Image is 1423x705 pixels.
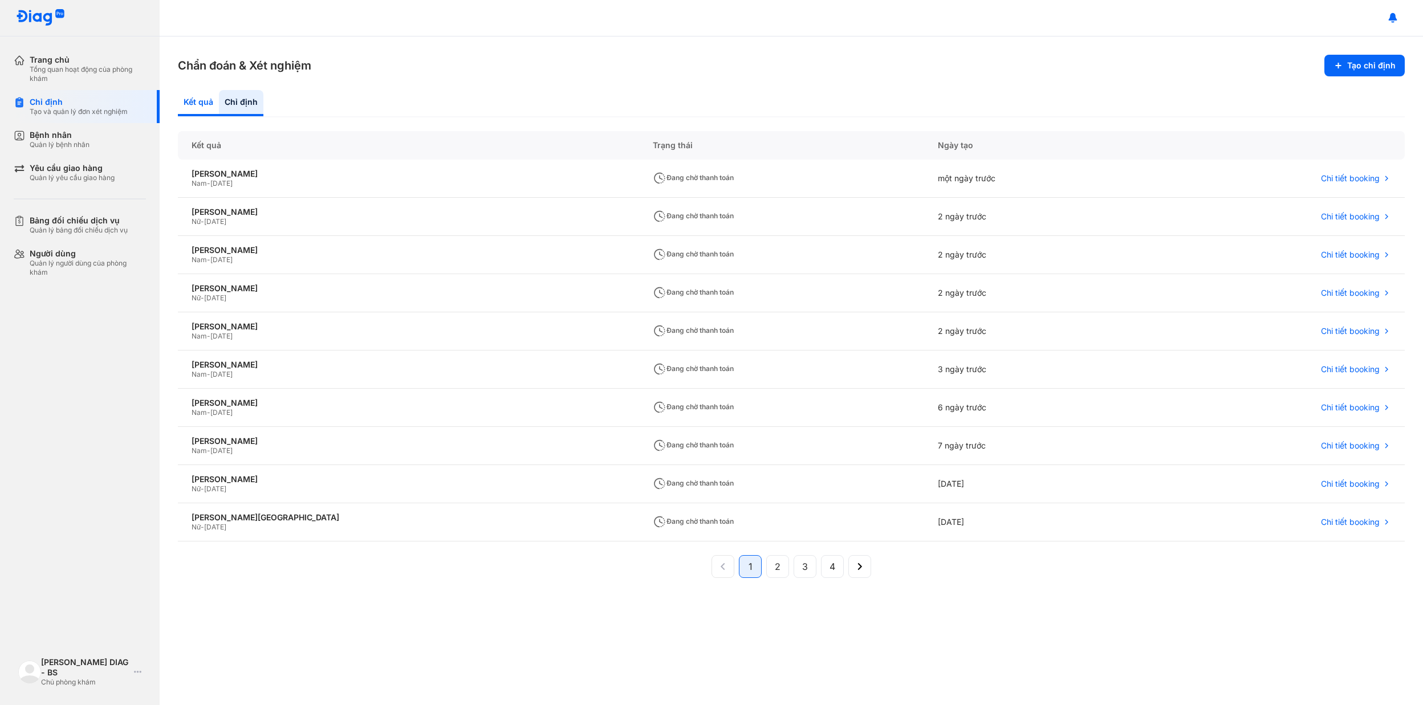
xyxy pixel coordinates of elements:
[192,398,625,408] div: [PERSON_NAME]
[178,131,639,160] div: Kết quả
[653,441,734,449] span: Đang chờ thanh toán
[192,436,625,446] div: [PERSON_NAME]
[30,248,146,259] div: Người dùng
[639,131,924,160] div: Trạng thái
[178,90,219,116] div: Kết quả
[653,479,734,487] span: Đang chờ thanh toán
[192,446,207,455] span: Nam
[207,255,210,264] span: -
[18,661,41,683] img: logo
[653,288,734,296] span: Đang chờ thanh toán
[30,107,128,116] div: Tạo và quản lý đơn xét nghiệm
[1321,479,1380,489] span: Chi tiết booking
[41,678,129,687] div: Chủ phòng khám
[30,173,115,182] div: Quản lý yêu cầu giao hàng
[192,294,201,302] span: Nữ
[207,408,210,417] span: -
[41,657,129,678] div: [PERSON_NAME] DIAG - BS
[16,9,65,27] img: logo
[192,283,625,294] div: [PERSON_NAME]
[794,555,816,578] button: 3
[30,55,146,65] div: Trang chủ
[30,65,146,83] div: Tổng quan hoạt động của phòng khám
[924,427,1148,465] div: 7 ngày trước
[924,351,1148,389] div: 3 ngày trước
[653,402,734,411] span: Đang chờ thanh toán
[30,140,90,149] div: Quản lý bệnh nhân
[739,555,762,578] button: 1
[210,332,233,340] span: [DATE]
[192,207,625,217] div: [PERSON_NAME]
[210,370,233,378] span: [DATE]
[1321,402,1380,413] span: Chi tiết booking
[192,474,625,484] div: [PERSON_NAME]
[30,226,128,235] div: Quản lý bảng đối chiếu dịch vụ
[1324,55,1405,76] button: Tạo chỉ định
[192,217,201,226] span: Nữ
[1321,288,1380,298] span: Chi tiết booking
[192,179,207,188] span: Nam
[192,523,201,531] span: Nữ
[210,408,233,417] span: [DATE]
[924,274,1148,312] div: 2 ngày trước
[802,560,808,573] span: 3
[210,255,233,264] span: [DATE]
[192,169,625,179] div: [PERSON_NAME]
[219,90,263,116] div: Chỉ định
[192,321,625,332] div: [PERSON_NAME]
[201,217,204,226] span: -
[207,446,210,455] span: -
[207,332,210,340] span: -
[749,560,753,573] span: 1
[207,179,210,188] span: -
[924,236,1148,274] div: 2 ngày trước
[192,332,207,340] span: Nam
[30,163,115,173] div: Yêu cầu giao hàng
[775,560,780,573] span: 2
[30,130,90,140] div: Bệnh nhân
[830,560,835,573] span: 4
[178,58,311,74] h3: Chẩn đoán & Xét nghiệm
[204,217,226,226] span: [DATE]
[30,215,128,226] div: Bảng đối chiếu dịch vụ
[1321,250,1380,260] span: Chi tiết booking
[192,245,625,255] div: [PERSON_NAME]
[192,484,201,493] span: Nữ
[924,160,1148,198] div: một ngày trước
[1321,364,1380,374] span: Chi tiết booking
[653,250,734,258] span: Đang chờ thanh toán
[207,370,210,378] span: -
[924,131,1148,160] div: Ngày tạo
[201,294,204,302] span: -
[924,198,1148,236] div: 2 ngày trước
[653,326,734,335] span: Đang chờ thanh toán
[924,389,1148,427] div: 6 ngày trước
[30,259,146,277] div: Quản lý người dùng của phòng khám
[1321,211,1380,222] span: Chi tiết booking
[1321,173,1380,184] span: Chi tiết booking
[821,555,844,578] button: 4
[653,211,734,220] span: Đang chờ thanh toán
[201,523,204,531] span: -
[1321,441,1380,451] span: Chi tiết booking
[30,97,128,107] div: Chỉ định
[653,517,734,525] span: Đang chờ thanh toán
[204,484,226,493] span: [DATE]
[204,294,226,302] span: [DATE]
[192,370,207,378] span: Nam
[653,364,734,373] span: Đang chờ thanh toán
[192,255,207,264] span: Nam
[1321,517,1380,527] span: Chi tiết booking
[924,465,1148,503] div: [DATE]
[192,512,625,523] div: [PERSON_NAME][GEOGRAPHIC_DATA]
[210,179,233,188] span: [DATE]
[653,173,734,182] span: Đang chờ thanh toán
[210,446,233,455] span: [DATE]
[192,360,625,370] div: [PERSON_NAME]
[204,523,226,531] span: [DATE]
[924,503,1148,541] div: [DATE]
[192,408,207,417] span: Nam
[766,555,789,578] button: 2
[1321,326,1380,336] span: Chi tiết booking
[924,312,1148,351] div: 2 ngày trước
